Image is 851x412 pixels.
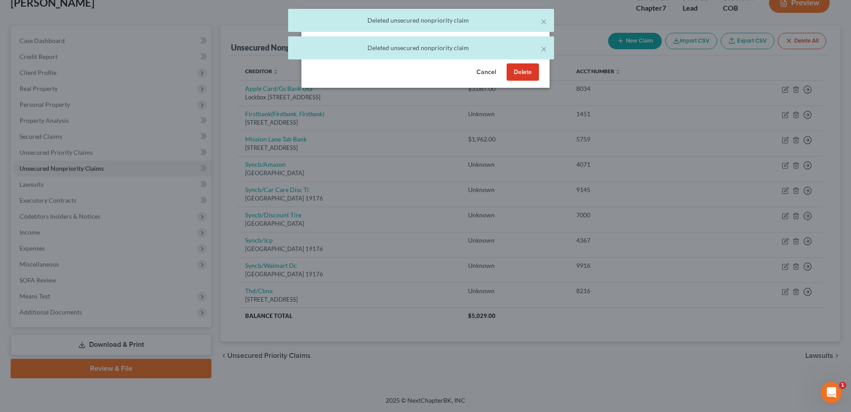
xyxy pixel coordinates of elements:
[839,382,846,389] span: 1
[295,43,547,52] div: Deleted unsecured nonpriority claim
[469,63,503,81] button: Cancel
[541,16,547,27] button: ×
[507,63,539,81] button: Delete
[295,16,547,25] div: Deleted unsecured nonpriority claim
[541,43,547,54] button: ×
[821,382,842,403] iframe: Intercom live chat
